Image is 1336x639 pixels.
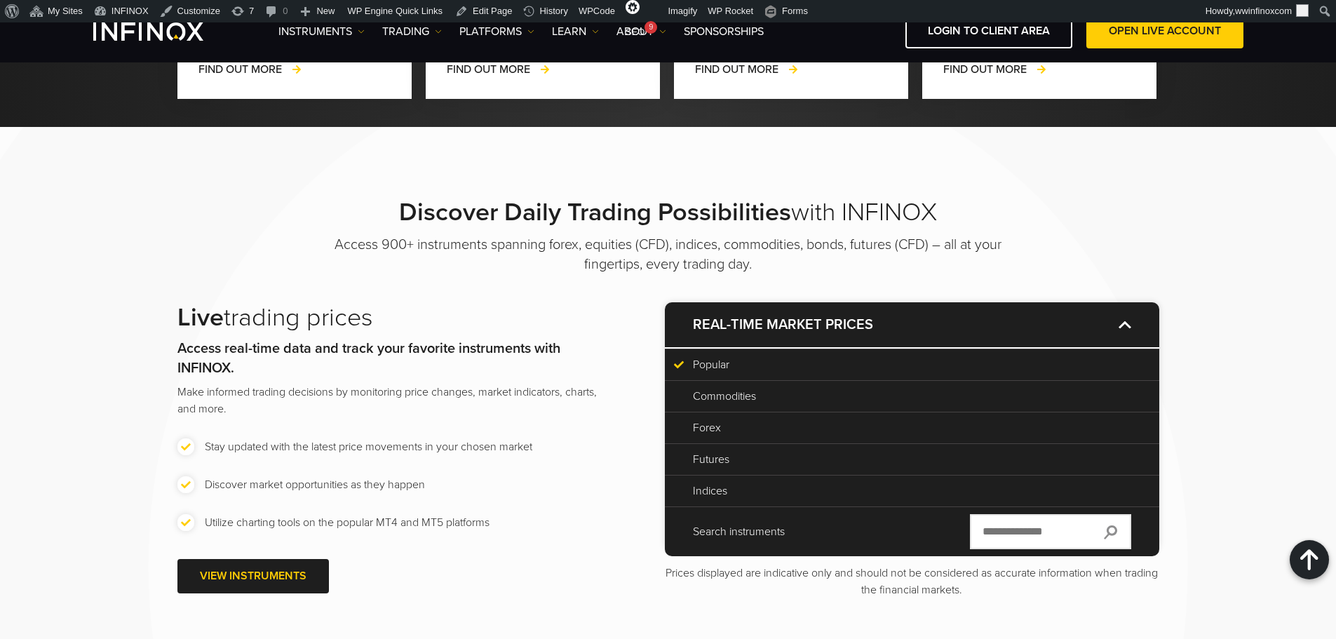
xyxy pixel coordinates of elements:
p: Prices displayed are indicative only and should not be considered as accurate information when tr... [665,565,1159,598]
p: Access 900+ instruments spanning forex, equities (CFD), indices, commodities, bonds, futures (CFD... [318,235,1019,274]
p: Forex [693,419,1131,436]
h2: trading prices [177,302,609,333]
p: Search instruments [693,523,785,540]
div: 9 [645,21,657,34]
a: TRADING [382,23,442,40]
a: ABOUT [616,23,666,40]
li: Utilize charting tools on the popular MT4 and MT5 platforms [177,514,609,531]
span: wwinfinoxcom [1235,6,1292,16]
a: OPEN LIVE ACCOUNT [1086,14,1243,48]
a: FIND OUT MORE [198,61,303,78]
strong: Live [177,302,224,332]
strong: Discover Daily Trading Possibilities [399,197,791,227]
a: PLATFORMS [459,23,534,40]
th: Buy [994,347,1159,394]
p: Popular [693,356,1131,373]
span: FIND OUT MORE [695,62,778,76]
a: FIND OUT MORE [943,61,1048,78]
th: Markets [665,347,830,394]
p: Futures [693,451,1131,468]
a: FIND OUT MORE [447,61,551,78]
span: FIND OUT MORE [943,62,1027,76]
li: Stay updated with the latest price movements in your chosen market [177,438,609,455]
h2: with INFINOX [318,197,1019,228]
strong: Access real-time data and track your favorite instruments with INFINOX. [177,340,560,377]
a: Learn [552,23,599,40]
a: VIEW INSTRUMENTS [177,559,329,593]
a: INFINOX Logo [93,22,236,41]
span: FIND OUT MORE [447,62,530,76]
strong: Real-time market prices [693,316,873,333]
p: Indices [693,483,1131,499]
a: Instruments [278,23,365,40]
p: Commodities [693,388,1131,405]
a: FIND OUT MORE [695,61,799,78]
p: Make informed trading decisions by monitoring price changes, market indicators, charts, and more. [177,384,609,417]
li: Discover market opportunities as they happen [177,476,609,493]
span: FIND OUT MORE [198,62,282,76]
a: LOGIN TO CLIENT AREA [905,14,1072,48]
a: SPONSORSHIPS [684,23,764,40]
th: Sell [830,347,994,394]
span: SEO [626,27,645,37]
